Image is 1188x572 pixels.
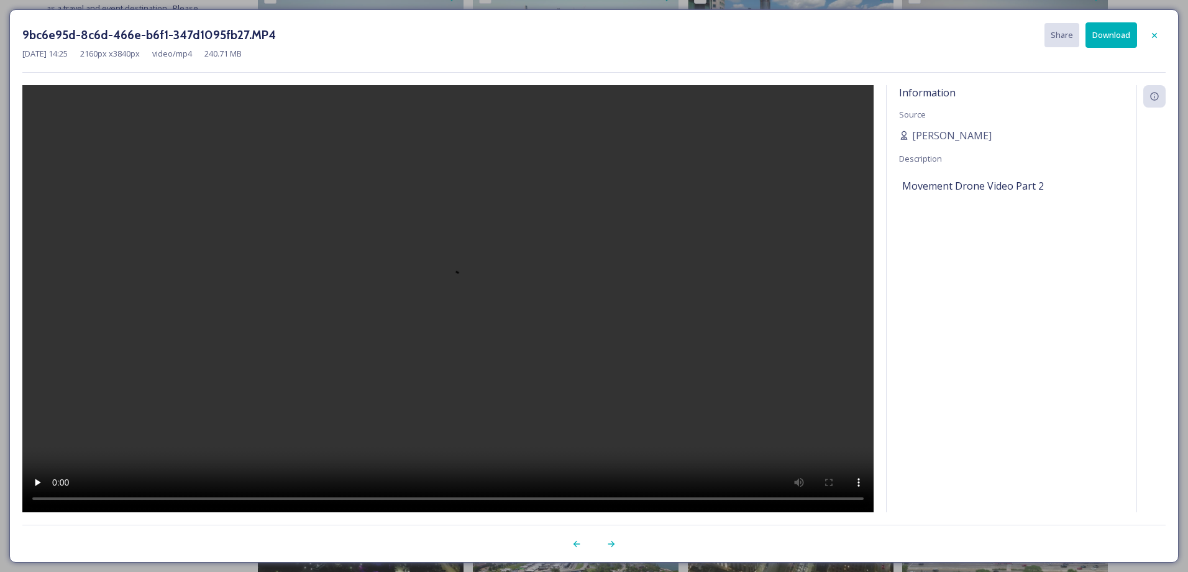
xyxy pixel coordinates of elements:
[899,109,926,120] span: Source
[912,128,992,143] span: [PERSON_NAME]
[152,48,192,60] span: video/mp4
[899,153,942,164] span: Description
[22,26,276,44] h3: 9bc6e95d-8c6d-466e-b6f1-347d1095fb27.MP4
[899,86,956,99] span: Information
[1085,22,1137,48] button: Download
[1044,23,1079,47] button: Share
[204,48,242,60] span: 240.71 MB
[80,48,140,60] span: 2160 px x 3840 px
[902,178,1044,193] span: Movement Drone Video Part 2
[22,48,68,60] span: [DATE] 14:25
